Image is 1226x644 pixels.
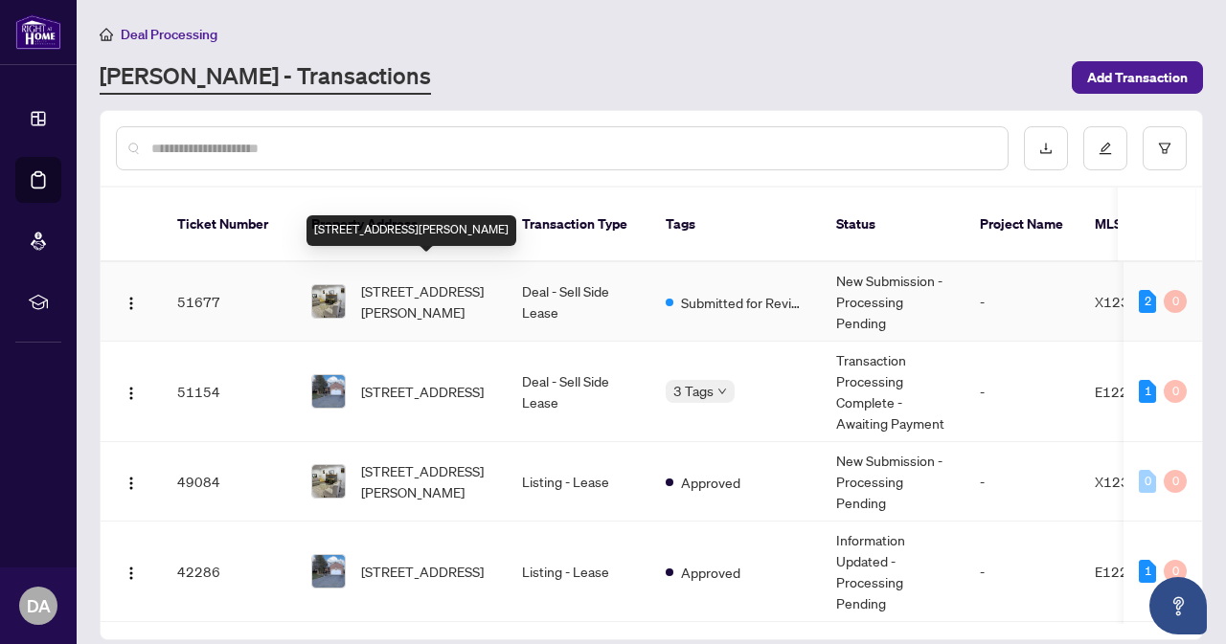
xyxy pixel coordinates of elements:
button: Open asap [1149,577,1207,634]
td: - [965,522,1079,622]
img: thumbnail-img [312,375,345,408]
span: down [717,387,727,396]
td: - [965,442,1079,522]
td: 51154 [162,342,296,442]
td: Deal - Sell Side Lease [507,262,650,342]
img: thumbnail-img [312,285,345,318]
span: Add Transaction [1087,62,1188,93]
span: [STREET_ADDRESS][PERSON_NAME] [361,280,491,322]
th: Status [821,188,965,262]
td: 49084 [162,442,296,522]
span: DA [27,592,51,619]
span: X12349937 [1095,293,1172,310]
td: - [965,342,1079,442]
div: 2 [1139,290,1156,313]
img: thumbnail-img [312,465,345,498]
img: logo [15,14,61,50]
span: E12261428 [1095,563,1171,580]
td: New Submission - Processing Pending [821,262,965,342]
span: Submitted for Review [681,292,806,313]
th: Ticket Number [162,188,296,262]
th: Transaction Type [507,188,650,262]
td: - [965,262,1079,342]
a: [PERSON_NAME] - Transactions [100,60,431,95]
th: MLS # [1079,188,1194,262]
img: Logo [124,566,139,581]
div: 1 [1139,560,1156,583]
button: Add Transaction [1072,61,1203,94]
td: Listing - Lease [507,522,650,622]
span: Deal Processing [121,26,217,43]
img: thumbnail-img [312,555,345,588]
img: Logo [124,476,139,491]
td: 42286 [162,522,296,622]
button: edit [1083,126,1127,170]
button: Logo [116,376,147,407]
button: Logo [116,556,147,587]
span: edit [1099,142,1112,155]
div: 0 [1139,470,1156,493]
img: Logo [124,386,139,401]
button: Logo [116,466,147,497]
button: filter [1143,126,1187,170]
td: New Submission - Processing Pending [821,442,965,522]
span: Approved [681,472,740,493]
span: Approved [681,562,740,583]
div: [STREET_ADDRESS][PERSON_NAME] [306,215,516,246]
span: X12349937 [1095,473,1172,490]
th: Property Address [296,188,507,262]
span: 3 Tags [673,380,714,402]
img: Logo [124,296,139,311]
td: Transaction Processing Complete - Awaiting Payment [821,342,965,442]
td: 51677 [162,262,296,342]
span: home [100,28,113,41]
span: [STREET_ADDRESS][PERSON_NAME] [361,460,491,502]
div: 1 [1139,380,1156,403]
th: Project Name [965,188,1079,262]
td: Listing - Lease [507,442,650,522]
div: 0 [1164,470,1187,493]
span: [STREET_ADDRESS] [361,381,484,402]
td: Information Updated - Processing Pending [821,522,965,622]
span: download [1039,142,1053,155]
div: 0 [1164,380,1187,403]
div: 0 [1164,290,1187,313]
span: [STREET_ADDRESS] [361,561,484,582]
td: Deal - Sell Side Lease [507,342,650,442]
span: filter [1158,142,1171,155]
span: E12261428 [1095,383,1171,400]
button: Logo [116,286,147,317]
th: Tags [650,188,821,262]
button: download [1024,126,1068,170]
div: 0 [1164,560,1187,583]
